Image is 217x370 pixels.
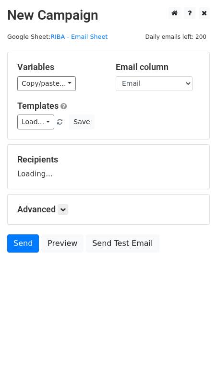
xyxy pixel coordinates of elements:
h2: New Campaign [7,7,210,23]
div: Loading... [17,154,200,179]
h5: Recipients [17,154,200,165]
h5: Email column [116,62,200,72]
h5: Advanced [17,204,200,215]
h5: Variables [17,62,101,72]
span: Daily emails left: 200 [142,32,210,42]
a: Load... [17,115,54,129]
a: Daily emails left: 200 [142,33,210,40]
small: Google Sheet: [7,33,108,40]
a: Templates [17,101,59,111]
a: RIBA - Email Sheet [50,33,108,40]
a: Send [7,234,39,253]
button: Save [69,115,94,129]
a: Copy/paste... [17,76,76,91]
a: Send Test Email [86,234,159,253]
a: Preview [41,234,84,253]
